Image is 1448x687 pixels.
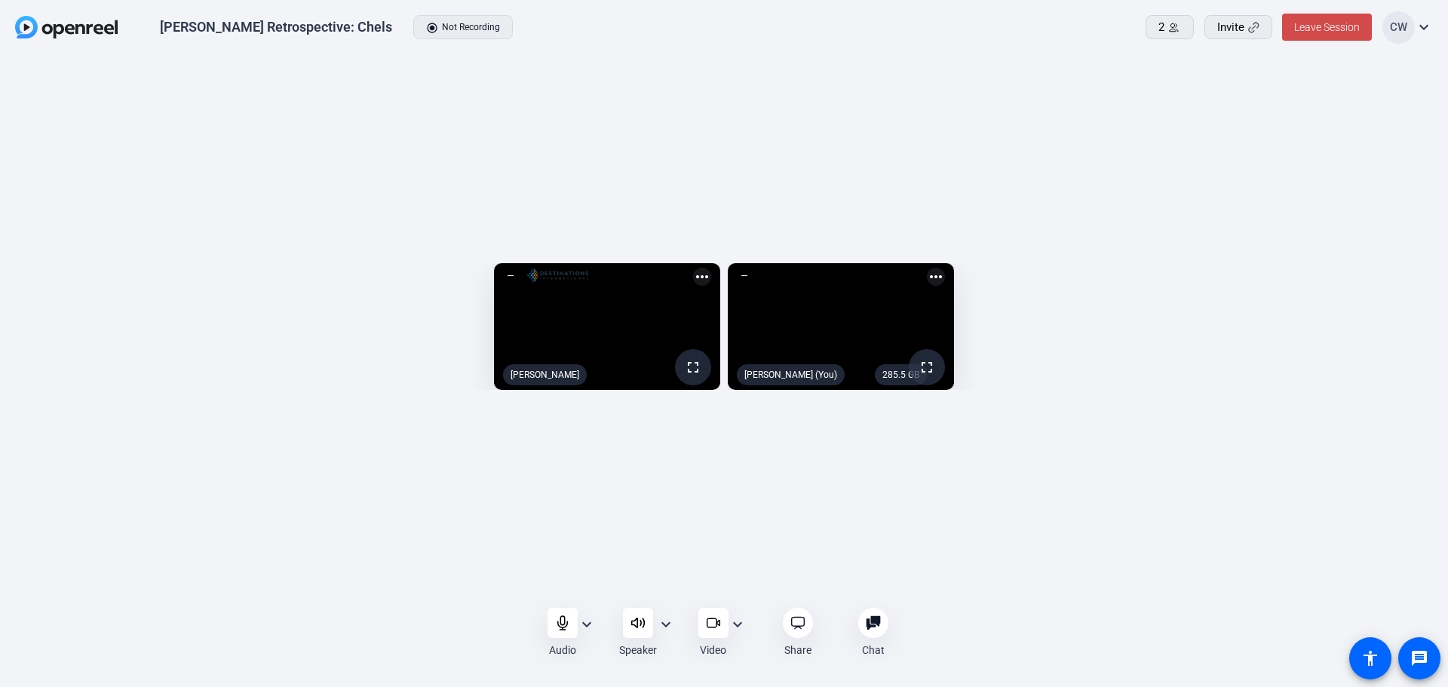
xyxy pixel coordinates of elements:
mat-icon: more_horiz [693,268,711,286]
button: Invite [1204,15,1272,39]
div: [PERSON_NAME] Retrospective: Chels [160,18,392,36]
mat-icon: fullscreen [684,358,702,376]
mat-icon: more_horiz [927,268,945,286]
div: [PERSON_NAME] (You) [737,364,845,385]
span: Invite [1217,19,1244,36]
div: CW [1382,11,1415,44]
button: Leave Session [1282,14,1372,41]
span: Leave Session [1294,21,1360,33]
mat-icon: fullscreen [918,358,936,376]
div: [PERSON_NAME] [503,364,587,385]
mat-icon: expand_more [1415,18,1433,36]
div: Chat [862,643,885,658]
span: 2 [1158,19,1164,36]
img: OpenReel logo [15,16,118,38]
div: Video [700,643,726,658]
div: Speaker [619,643,657,658]
img: logo [527,268,588,283]
mat-icon: accessibility [1361,649,1379,667]
div: 285.5 GB [875,364,927,385]
mat-icon: expand_more [729,615,747,633]
mat-icon: expand_more [578,615,596,633]
button: 2 [1146,15,1194,39]
mat-icon: message [1410,649,1428,667]
div: Share [784,643,811,658]
mat-icon: expand_more [657,615,675,633]
div: Audio [549,643,576,658]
